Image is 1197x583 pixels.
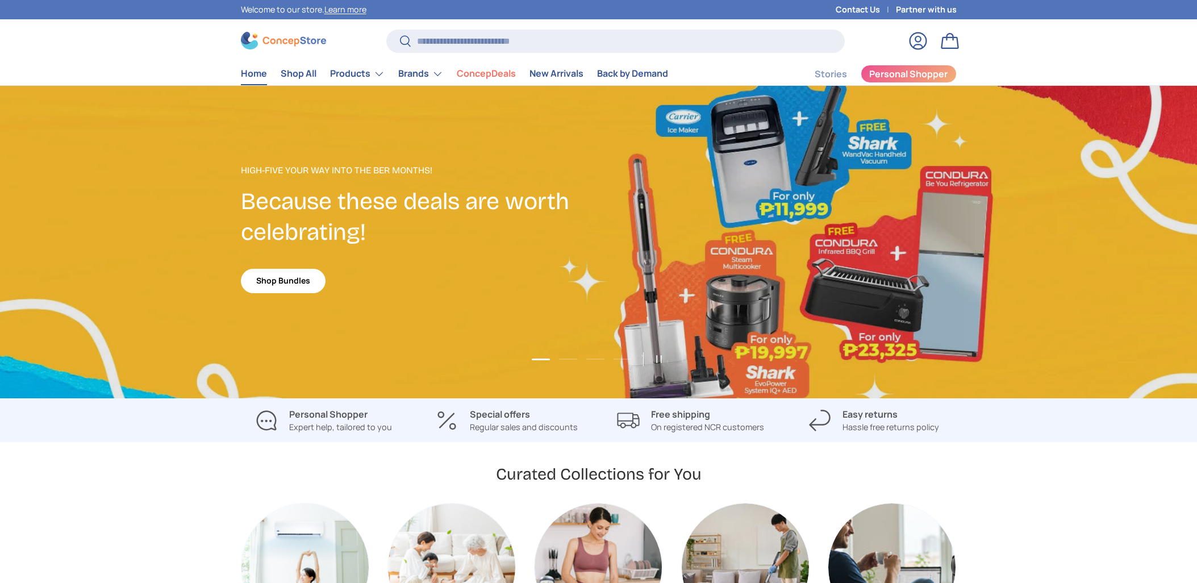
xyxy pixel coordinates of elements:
nav: Secondary [787,63,957,85]
strong: Personal Shopper [289,408,368,420]
a: Shop Bundles [241,269,326,293]
strong: Special offers [470,408,530,420]
a: Free shipping On registered NCR customers [608,407,773,434]
summary: Brands [391,63,450,85]
h2: Because these deals are worth celebrating! [241,186,599,248]
a: ConcepDeals [457,63,516,85]
img: ConcepStore [241,32,326,49]
a: Shop All [281,63,316,85]
p: Regular sales and discounts [470,421,578,434]
a: Home [241,63,267,85]
a: Easy returns Hassle free returns policy [791,407,957,434]
a: Personal Shopper Expert help, tailored to you [241,407,406,434]
a: Special offers Regular sales and discounts [424,407,590,434]
a: Contact Us [836,3,896,16]
a: Learn more [324,4,366,15]
strong: Easy returns [843,408,898,420]
h2: Curated Collections for You [496,464,702,485]
a: New Arrivals [529,63,583,85]
a: Products [330,63,385,85]
span: Personal Shopper [869,69,948,78]
p: On registered NCR customers [651,421,764,434]
strong: Free shipping [651,408,710,420]
p: Hassle free returns policy [843,421,939,434]
p: Welcome to our store. [241,3,366,16]
a: Personal Shopper [861,65,957,83]
a: Partner with us [896,3,957,16]
a: Brands [398,63,443,85]
summary: Products [323,63,391,85]
a: Stories [815,63,847,85]
a: Back by Demand [597,63,668,85]
nav: Primary [241,63,668,85]
p: High-Five Your Way Into the Ber Months! [241,164,599,177]
p: Expert help, tailored to you [289,421,392,434]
